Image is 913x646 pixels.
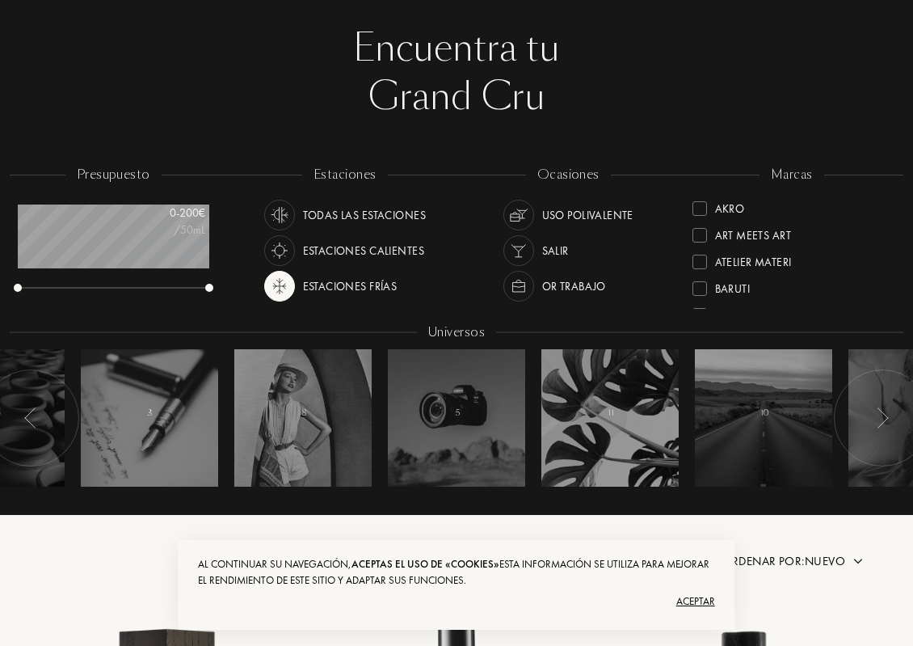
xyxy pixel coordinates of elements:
[268,275,291,298] img: usage_season_cold.svg
[303,200,426,230] div: Todas las estaciones
[542,200,633,230] div: Uso polivalente
[507,204,530,226] img: usage_occasion_all_white.svg
[608,407,614,419] span: 11
[303,235,424,266] div: Estaciones calientes
[715,248,792,270] div: Atelier Materi
[302,166,388,184] div: estaciones
[36,73,877,121] div: Grand Cru
[876,407,889,429] img: arr_left.svg
[456,407,460,419] span: 5
[198,556,714,589] div: Al continuar su navegación, Esta información se utiliza para mejorar el rendimiento de este sitio...
[722,553,845,569] span: Ordenar por: Nuevo
[715,302,795,323] div: Binet-Papillon
[542,271,606,302] div: or trabajo
[852,555,865,568] img: arrow.png
[542,235,569,266] div: Salir
[760,407,768,419] span: 10
[268,239,291,262] img: usage_season_hot_white.svg
[715,222,791,243] div: Art Meets Art
[715,275,751,297] div: Baruti
[417,323,496,342] div: Universos
[351,557,499,571] span: aceptas el uso de «cookies»
[715,195,745,217] div: Akro
[124,222,205,239] div: /50mL
[507,239,530,262] img: usage_occasion_party_white.svg
[198,589,714,614] div: Aceptar
[268,204,291,226] img: usage_season_average_white.svg
[303,271,398,302] div: Estaciones frías
[507,275,530,298] img: usage_occasion_work_white.svg
[302,407,306,419] span: 8
[148,407,153,419] span: 3
[526,166,611,184] div: ocasiones
[124,205,205,222] div: 0 - 200 €
[36,24,877,73] div: Encuentra tu
[65,166,162,184] div: presupuesto
[759,166,824,184] div: marcas
[24,407,37,429] img: arr_left.svg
